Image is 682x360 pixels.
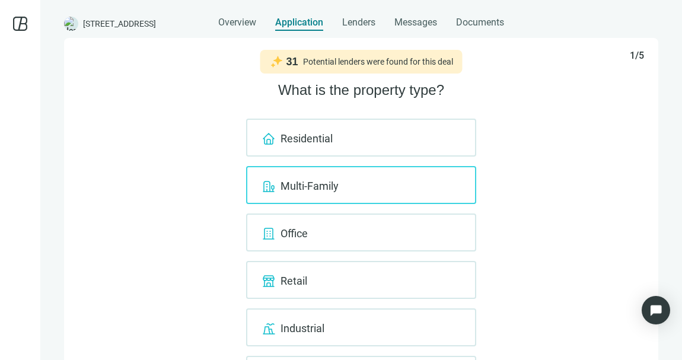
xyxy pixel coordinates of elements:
[630,50,644,62] span: 1/5
[286,55,298,69] span: 31
[246,308,476,346] div: Industrial
[303,57,453,66] div: Potential lenders were found for this deal
[275,17,323,28] span: Application
[246,119,476,157] div: Residential
[218,17,256,28] span: Overview
[246,261,476,299] div: Retail
[642,296,670,324] div: Open Intercom Messenger
[78,81,644,100] h2: What is the property type?
[246,214,476,251] div: Office
[456,17,504,28] span: Documents
[394,17,437,28] span: Messages
[342,17,375,28] span: Lenders
[83,18,156,30] span: [STREET_ADDRESS]
[246,166,476,204] div: Multi-Family
[64,17,78,31] img: deal-logo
